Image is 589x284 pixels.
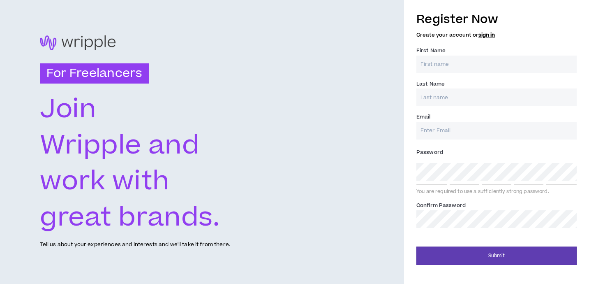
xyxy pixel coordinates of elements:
[416,44,446,57] label: First Name
[40,127,200,164] text: Wripple and
[40,163,171,200] text: work with
[416,122,577,140] input: Enter Email
[416,199,466,212] label: Confirm Password
[416,247,577,265] button: Submit
[40,63,149,84] h3: For Freelancers
[416,56,577,73] input: First name
[416,77,445,91] label: Last Name
[416,110,431,123] label: Email
[40,91,96,128] text: Join
[416,189,577,195] div: You are required to use a sufficiently strong password.
[416,149,443,156] span: Password
[478,31,495,39] a: sign in
[416,32,577,38] h5: Create your account or
[416,88,577,106] input: Last name
[40,241,230,249] p: Tell us about your experiences and interests and we'll take it from there.
[40,199,220,236] text: great brands.
[416,11,577,28] h3: Register Now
